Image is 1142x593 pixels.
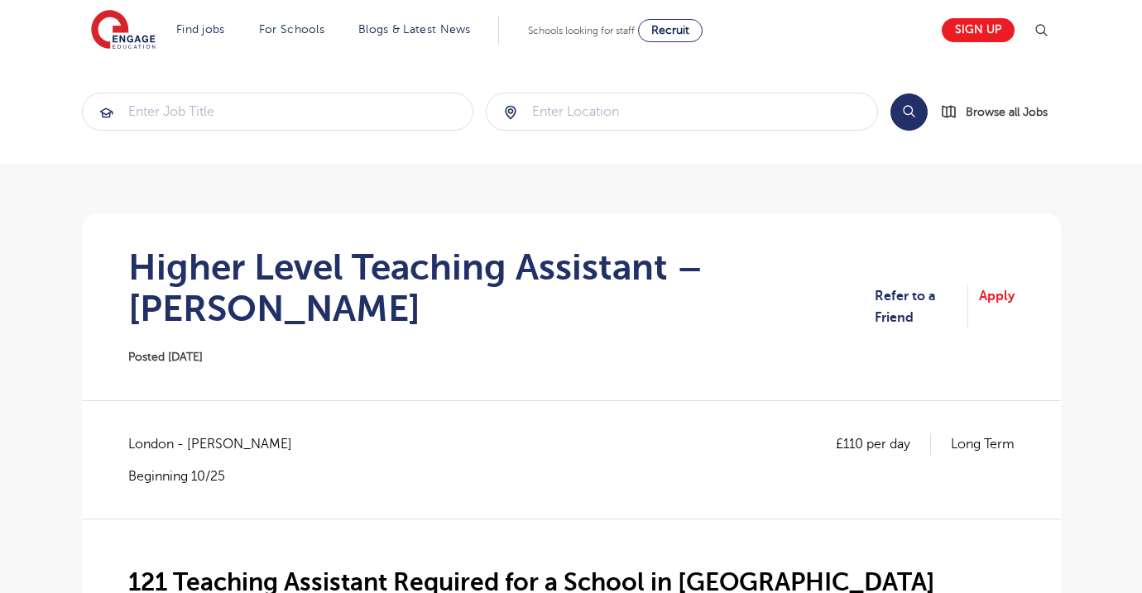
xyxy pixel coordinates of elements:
[875,285,968,329] a: Refer to a Friend
[951,433,1015,455] p: Long Term
[128,433,309,455] span: London - [PERSON_NAME]
[128,246,875,329] h1: Higher Level Teaching Assistant – [PERSON_NAME]
[890,93,928,131] button: Search
[358,23,471,36] a: Blogs & Latest News
[259,23,324,36] a: For Schools
[82,93,474,131] div: Submit
[487,93,877,130] input: Submit
[128,467,309,485] p: Beginning 10/25
[83,93,473,130] input: Submit
[638,19,703,42] a: Recruit
[836,433,931,455] p: £110 per day
[941,103,1061,122] a: Browse all Jobs
[942,18,1015,42] a: Sign up
[651,24,689,36] span: Recruit
[966,103,1048,122] span: Browse all Jobs
[128,351,203,363] span: Posted [DATE]
[91,10,156,51] img: Engage Education
[979,285,1015,329] a: Apply
[528,25,635,36] span: Schools looking for staff
[176,23,225,36] a: Find jobs
[486,93,878,131] div: Submit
